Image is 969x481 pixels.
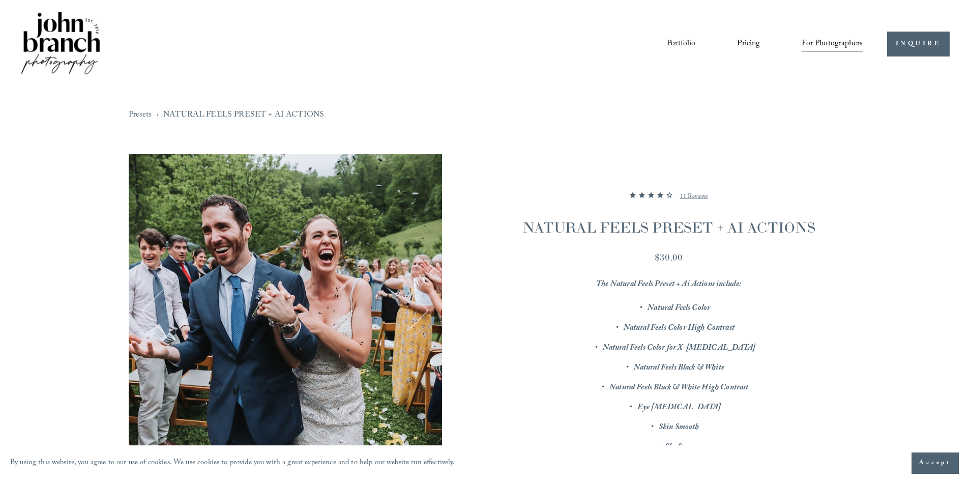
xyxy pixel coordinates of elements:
[596,278,741,292] em: The Natural Feels Preset + Ai Actions include:
[497,217,840,238] h1: NATURAL FEELS PRESET + AI ACTIONS
[919,458,951,468] span: Accept
[680,185,708,209] a: 11 Reviews
[497,250,840,264] div: $30.00
[912,452,959,474] button: Accept
[143,291,182,330] button: Previous
[667,35,695,52] a: Portfolio
[802,35,863,52] a: folder dropdown
[603,342,755,355] em: Natural Feels Color for X-[MEDICAL_DATA]
[887,32,950,56] a: INQUIRE
[665,441,693,455] em: Sky Save
[737,35,760,52] a: Pricing
[388,291,427,330] button: Next
[624,322,735,335] em: Natural Feels Color High Contrast
[10,456,455,471] p: By using this website, you agree to our use of cookies. We use cookies to provide you with a grea...
[609,381,748,395] em: Natural Feels Black & White High Contrast
[680,191,708,203] p: 11 Reviews
[163,108,324,122] a: NATURAL FEELS PRESET + AI ACTIONS
[637,401,721,415] em: Eye [MEDICAL_DATA]
[129,108,152,122] a: Presets
[19,10,102,78] img: John Branch IV Photography
[634,361,724,375] em: Natural Feels Black & White
[659,421,699,435] em: Skin Smooth
[648,302,710,316] em: Natural Feels Color
[129,154,442,468] img: best-outdoor-north-carolina-wedding-photos.jpg
[802,36,863,52] span: For Photographers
